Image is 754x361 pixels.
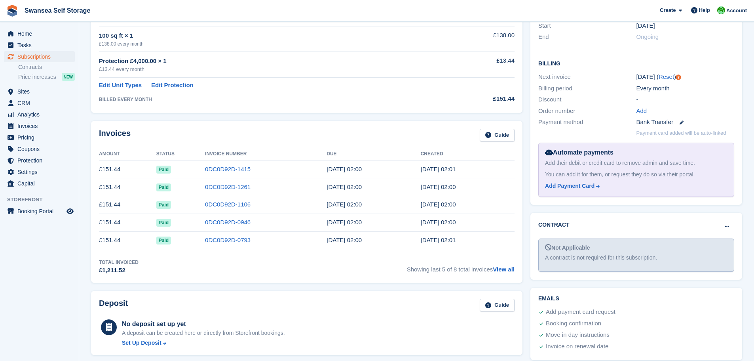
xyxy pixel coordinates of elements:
[17,155,65,166] span: Protection
[636,118,734,127] div: Bank Transfer
[156,201,171,209] span: Paid
[545,159,727,167] div: Add their debit or credit card to remove admin and save time.
[545,148,727,157] div: Automate payments
[4,132,75,143] a: menu
[438,27,515,52] td: £138.00
[546,342,608,351] div: Invoice on renewal date
[21,4,93,17] a: Swansea Self Storage
[156,183,171,191] span: Paid
[545,254,727,262] div: A contract is not required for this subscription.
[327,183,362,190] time: 2025-07-25 01:00:00 UTC
[4,143,75,155] a: menu
[99,196,156,214] td: £151.44
[18,73,75,81] a: Price increases NEW
[4,40,75,51] a: menu
[99,266,139,275] div: £1,211.52
[17,51,65,62] span: Subscriptions
[538,59,734,67] h2: Billing
[421,201,456,208] time: 2025-06-24 01:00:55 UTC
[17,109,65,120] span: Analytics
[675,74,682,81] div: Tooltip anchor
[4,109,75,120] a: menu
[538,95,636,104] div: Discount
[62,73,75,81] div: NEW
[205,219,251,225] a: 0DC0D92D-0946
[18,63,75,71] a: Contracts
[538,32,636,42] div: End
[538,107,636,116] div: Order number
[4,178,75,189] a: menu
[421,183,456,190] time: 2025-07-24 01:00:07 UTC
[538,296,734,302] h2: Emails
[17,120,65,132] span: Invoices
[421,237,456,243] time: 2025-04-24 01:01:01 UTC
[7,196,79,204] span: Storefront
[636,21,655,31] time: 2025-01-24 01:00:00 UTC
[65,206,75,216] a: Preview store
[99,160,156,178] td: £151.44
[4,97,75,109] a: menu
[4,155,75,166] a: menu
[421,166,456,172] time: 2025-08-24 01:01:01 UTC
[156,219,171,227] span: Paid
[438,52,515,78] td: £13.44
[17,40,65,51] span: Tasks
[17,28,65,39] span: Home
[99,57,438,66] div: Protection £4,000.00 × 1
[122,339,285,347] a: Set Up Deposit
[122,319,285,329] div: No deposit set up yet
[99,81,142,90] a: Edit Unit Types
[327,219,362,225] time: 2025-05-25 01:00:00 UTC
[438,94,515,103] div: £151.44
[480,299,515,312] a: Guide
[156,166,171,174] span: Paid
[546,308,615,317] div: Add payment card request
[546,319,601,329] div: Booking confirmation
[205,201,251,208] a: 0DC0D92D-1106
[660,6,676,14] span: Create
[4,166,75,178] a: menu
[717,6,725,14] img: Andrew Robbins
[636,129,726,137] p: Payment card added will be auto-linked
[636,95,734,104] div: -
[493,266,515,273] a: View all
[538,118,636,127] div: Payment method
[636,84,734,93] div: Every month
[327,237,362,243] time: 2025-04-25 01:00:00 UTC
[122,329,285,337] p: A deposit can be created here or directly from Storefront bookings.
[538,21,636,31] div: Start
[327,201,362,208] time: 2025-06-25 01:00:00 UTC
[6,5,18,17] img: stora-icon-8386f47178a22dfd0bd8f6a31ec36ba5ce8667c1dd55bd0f319d3a0aa187defe.svg
[4,28,75,39] a: menu
[636,33,659,40] span: Ongoing
[99,65,438,73] div: £13.44 every month
[480,129,515,142] a: Guide
[156,237,171,244] span: Paid
[538,221,570,229] h2: Contract
[327,148,420,160] th: Due
[17,97,65,109] span: CRM
[659,73,674,80] a: Reset
[546,330,610,340] div: Move in day instructions
[17,178,65,189] span: Capital
[99,299,128,312] h2: Deposit
[99,129,131,142] h2: Invoices
[151,81,194,90] a: Edit Protection
[99,214,156,231] td: £151.44
[99,31,438,40] div: 100 sq ft × 1
[205,183,251,190] a: 0DC0D92D-1261
[99,40,438,48] div: £138.00 every month
[538,84,636,93] div: Billing period
[17,166,65,178] span: Settings
[699,6,710,14] span: Help
[327,166,362,172] time: 2025-08-25 01:00:00 UTC
[99,178,156,196] td: £151.44
[205,148,327,160] th: Invoice Number
[4,206,75,217] a: menu
[545,182,724,190] a: Add Payment Card
[545,182,594,190] div: Add Payment Card
[538,73,636,82] div: Next invoice
[17,132,65,143] span: Pricing
[17,86,65,97] span: Sites
[407,259,515,275] span: Showing last 5 of 8 total invoices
